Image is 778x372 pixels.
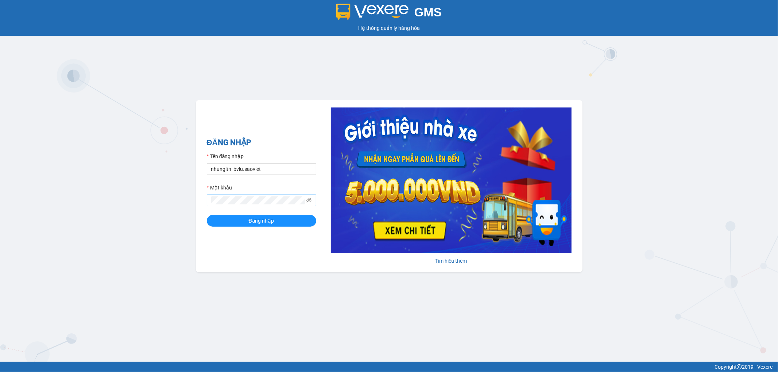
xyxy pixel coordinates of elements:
[249,217,274,225] span: Đăng nhập
[211,196,305,204] input: Mật khẩu
[331,257,572,265] div: Tìm hiểu thêm
[306,198,311,203] span: eye-invisible
[207,152,244,160] label: Tên đăng nhập
[207,137,316,149] h2: ĐĂNG NHẬP
[336,11,442,17] a: GMS
[5,363,773,371] div: Copyright 2019 - Vexere
[207,184,232,192] label: Mật khẩu
[737,364,742,369] span: copyright
[331,107,572,253] img: banner-0
[2,24,776,32] div: Hệ thống quản lý hàng hóa
[414,5,442,19] span: GMS
[207,215,316,227] button: Đăng nhập
[336,4,409,20] img: logo 2
[207,163,316,175] input: Tên đăng nhập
